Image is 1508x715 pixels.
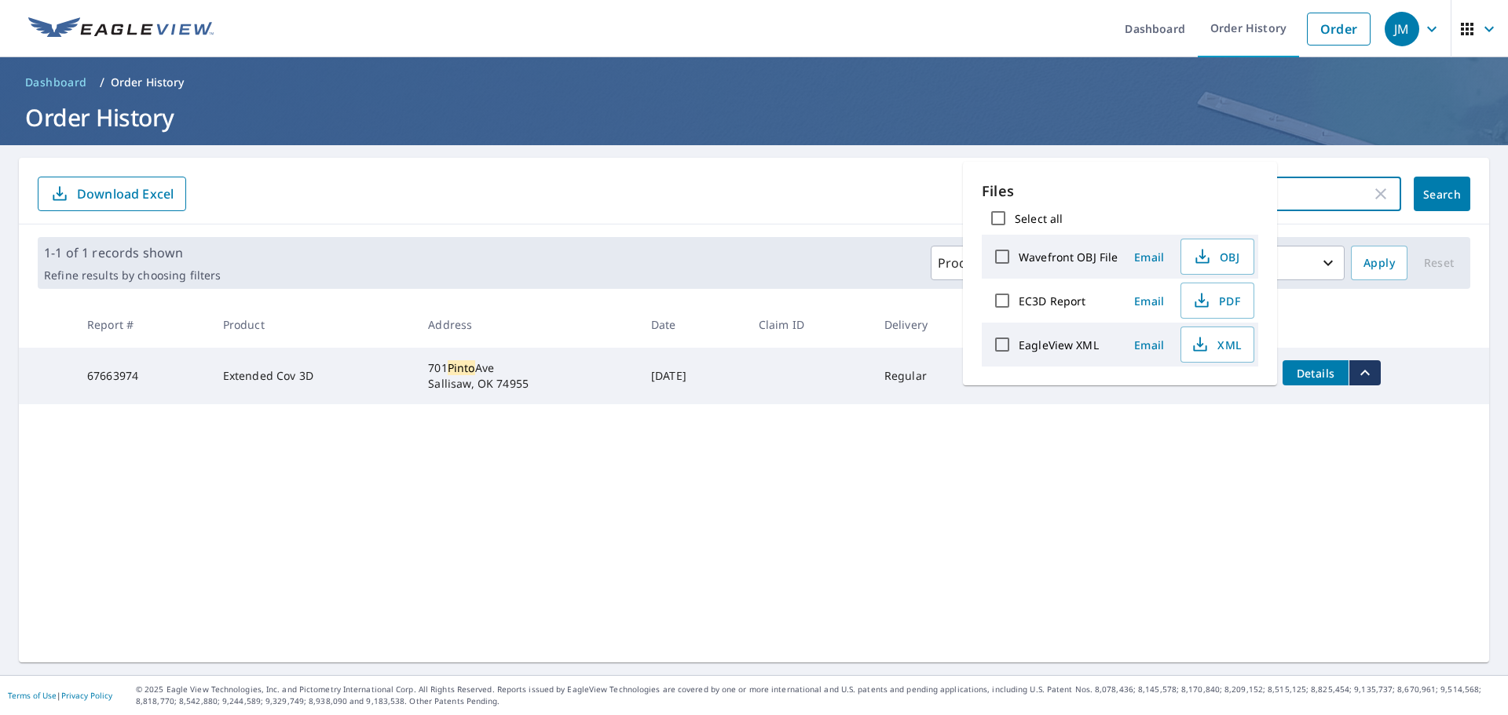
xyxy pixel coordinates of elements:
[931,246,1022,280] button: Products
[1019,337,1099,352] label: EagleView XML
[38,177,186,211] button: Download Excel
[1019,250,1118,264] label: Wavefront OBJ File
[1130,294,1168,308] span: Email
[19,70,93,95] a: Dashboard
[1191,247,1241,266] span: OBJ
[28,17,214,41] img: EV Logo
[210,348,416,404] td: Extended Cov 3D
[428,360,626,392] div: 701 Ave Sallisaw, OK 74955
[1124,333,1174,357] button: Email
[1283,360,1349,385] button: detailsBtn-67663974
[1180,239,1254,275] button: OBJ
[61,690,112,701] a: Privacy Policy
[19,101,1489,133] h1: Order History
[1414,177,1470,211] button: Search
[1019,294,1085,308] label: EC3D Report
[448,360,475,375] mark: Pinto
[1292,366,1339,381] span: Details
[1130,250,1168,264] span: Email
[1349,360,1381,385] button: filesDropdownBtn-67663974
[100,73,104,92] li: /
[1351,246,1407,280] button: Apply
[136,684,1500,707] p: © 2025 Eagle View Technologies, Inc. and Pictometry International Corp. All Rights Reserved. Repo...
[44,268,221,283] p: Refine results by choosing filters
[8,691,112,700] p: |
[639,301,746,348] th: Date
[872,348,994,404] td: Regular
[210,301,416,348] th: Product
[111,75,185,90] p: Order History
[415,301,639,348] th: Address
[75,301,210,348] th: Report #
[19,70,1489,95] nav: breadcrumb
[1191,335,1241,354] span: XML
[75,348,210,404] td: 67663974
[1426,187,1458,202] span: Search
[1191,291,1241,310] span: PDF
[1130,337,1168,352] span: Email
[1180,326,1254,363] button: XML
[1385,12,1419,46] div: JM
[746,301,872,348] th: Claim ID
[1363,254,1395,273] span: Apply
[1015,211,1063,226] label: Select all
[25,75,87,90] span: Dashboard
[44,243,221,262] p: 1-1 of 1 records shown
[1124,245,1174,269] button: Email
[872,301,994,348] th: Delivery
[77,185,174,202] p: Download Excel
[1307,13,1371,46] a: Order
[8,690,57,701] a: Terms of Use
[982,181,1258,202] p: Files
[1124,289,1174,313] button: Email
[938,254,993,272] p: Products
[1180,283,1254,319] button: PDF
[639,348,746,404] td: [DATE]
